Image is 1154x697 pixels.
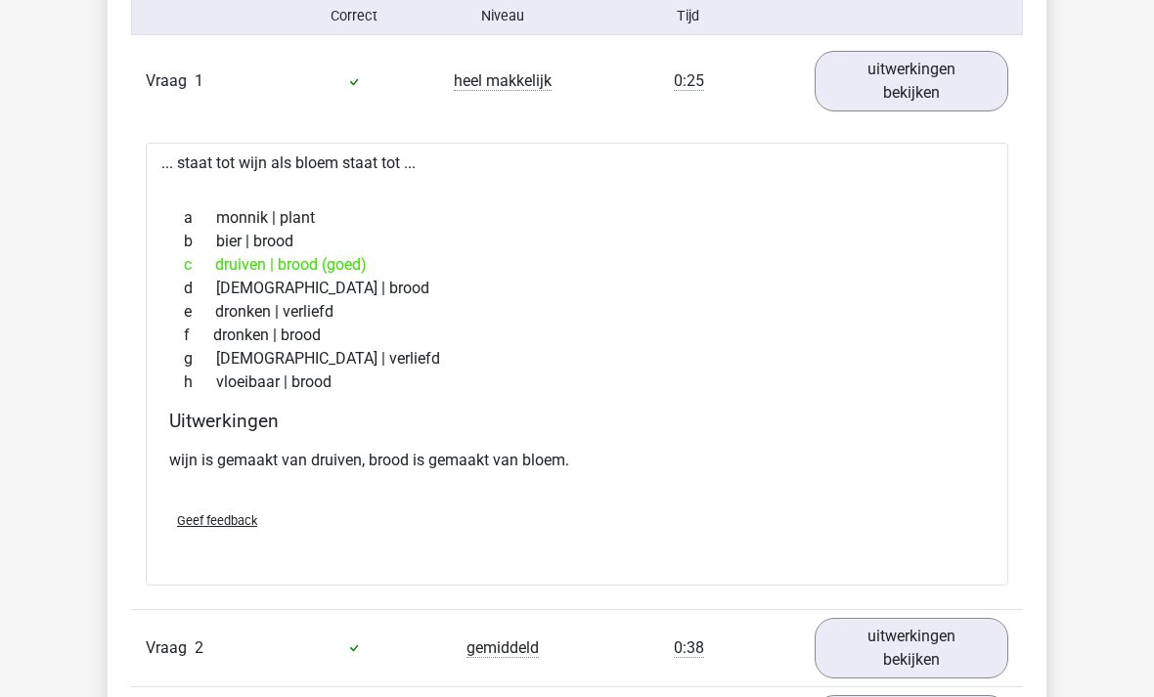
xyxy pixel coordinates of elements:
div: dronken | brood [169,324,985,347]
span: Vraag [146,69,195,93]
span: c [184,253,215,277]
span: 2 [195,638,203,657]
div: dronken | verliefd [169,300,985,324]
div: [DEMOGRAPHIC_DATA] | brood [169,277,985,300]
div: ... staat tot wijn als bloem staat tot ... [146,143,1008,585]
span: e [184,300,215,324]
span: b [184,230,216,253]
p: wijn is gemaakt van druiven, brood is gemaakt van bloem. [169,449,985,472]
span: g [184,347,216,370]
div: Niveau [428,6,577,26]
span: 0:25 [674,71,704,91]
div: [DEMOGRAPHIC_DATA] | verliefd [169,347,985,370]
div: monnik | plant [169,206,985,230]
div: vloeibaar | brood [169,370,985,394]
div: druiven | brood (goed) [169,253,985,277]
span: heel makkelijk [454,71,552,91]
span: f [184,324,213,347]
h4: Uitwerkingen [169,410,985,432]
span: gemiddeld [466,638,539,658]
span: d [184,277,216,300]
span: 0:38 [674,638,704,658]
div: Tijd [577,6,800,26]
span: Vraag [146,636,195,660]
span: 1 [195,71,203,90]
a: uitwerkingen bekijken [815,618,1008,678]
a: uitwerkingen bekijken [815,51,1008,111]
div: Correct [281,6,429,26]
span: Geef feedback [177,513,257,528]
span: h [184,370,216,394]
div: bier | brood [169,230,985,253]
span: a [184,206,216,230]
